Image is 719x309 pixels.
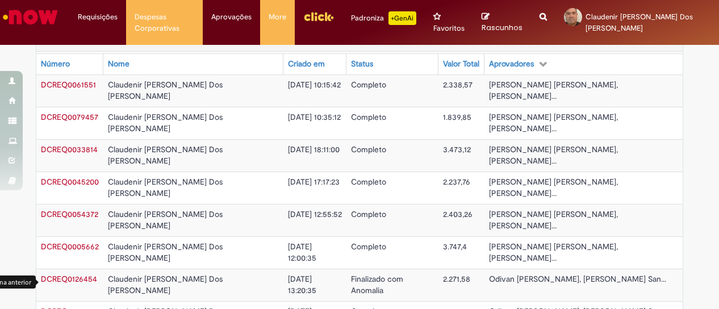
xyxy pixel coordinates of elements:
[351,274,406,295] span: Finalizado com Anomalia
[489,274,666,284] span: Odivan [PERSON_NAME], [PERSON_NAME] San...
[288,274,316,295] span: [DATE] 13:20:35
[443,80,473,90] span: 2.338,57
[489,209,620,231] span: [PERSON_NAME] [PERSON_NAME], [PERSON_NAME]...
[586,12,693,33] span: Claudenir [PERSON_NAME] Dos [PERSON_NAME]
[108,209,225,231] span: Claudenir [PERSON_NAME] Dos [PERSON_NAME]
[108,59,129,70] div: Nome
[41,177,99,187] a: Abrir Registro: DCREQ0045200
[41,144,98,154] span: DCREQ0033814
[443,209,473,219] span: 2.403,26
[41,274,97,284] a: Abrir Registro: DCREQ0126454
[288,59,325,70] div: Criado em
[135,11,194,34] span: Despesas Corporativas
[351,80,386,90] span: Completo
[489,80,620,101] span: [PERSON_NAME] [PERSON_NAME], [PERSON_NAME]...
[108,112,225,133] span: Claudenir [PERSON_NAME] Dos [PERSON_NAME]
[351,11,416,25] div: Padroniza
[211,11,252,23] span: Aprovações
[489,59,534,70] div: Aprovadores
[489,177,620,198] span: [PERSON_NAME] [PERSON_NAME], [PERSON_NAME]...
[108,274,225,295] span: Claudenir [PERSON_NAME] Dos [PERSON_NAME]
[288,241,316,263] span: [DATE] 12:00:35
[41,177,99,187] span: DCREQ0045200
[443,241,467,252] span: 3.747,4
[41,209,98,219] span: DCREQ0054372
[288,80,341,90] span: [DATE] 10:15:42
[288,177,340,187] span: [DATE] 17:17:23
[108,177,225,198] span: Claudenir [PERSON_NAME] Dos [PERSON_NAME]
[443,144,471,154] span: 3.473,12
[41,209,98,219] a: Abrir Registro: DCREQ0054372
[41,241,99,252] a: Abrir Registro: DCREQ0005662
[1,6,60,28] img: ServiceNow
[388,11,416,25] p: +GenAi
[41,144,98,154] a: Abrir Registro: DCREQ0033814
[288,112,341,122] span: [DATE] 10:35:12
[489,144,620,166] span: [PERSON_NAME] [PERSON_NAME], [PERSON_NAME]...
[443,112,471,122] span: 1.839,85
[351,209,386,219] span: Completo
[489,241,620,263] span: [PERSON_NAME] [PERSON_NAME], [PERSON_NAME]...
[482,12,522,33] a: Rascunhos
[41,59,70,70] div: Número
[351,241,386,252] span: Completo
[433,23,465,34] span: Favoritos
[489,112,620,133] span: [PERSON_NAME] [PERSON_NAME], [PERSON_NAME]...
[351,144,386,154] span: Completo
[108,241,225,263] span: Claudenir [PERSON_NAME] Dos [PERSON_NAME]
[443,274,470,284] span: 2.271,58
[41,112,98,122] a: Abrir Registro: DCREQ0079457
[41,80,96,90] span: DCREQ0061551
[351,59,373,70] div: Status
[443,177,470,187] span: 2.237,76
[269,11,286,23] span: More
[78,11,118,23] span: Requisições
[288,144,340,154] span: [DATE] 18:11:00
[108,144,225,166] span: Claudenir [PERSON_NAME] Dos [PERSON_NAME]
[443,59,479,70] div: Valor Total
[41,241,99,252] span: DCREQ0005662
[351,177,386,187] span: Completo
[41,274,97,284] span: DCREQ0126454
[41,80,96,90] a: Abrir Registro: DCREQ0061551
[41,112,98,122] span: DCREQ0079457
[288,209,342,219] span: [DATE] 12:55:52
[303,8,334,25] img: click_logo_yellow_360x200.png
[351,112,386,122] span: Completo
[108,80,225,101] span: Claudenir [PERSON_NAME] Dos [PERSON_NAME]
[482,22,522,33] span: Rascunhos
